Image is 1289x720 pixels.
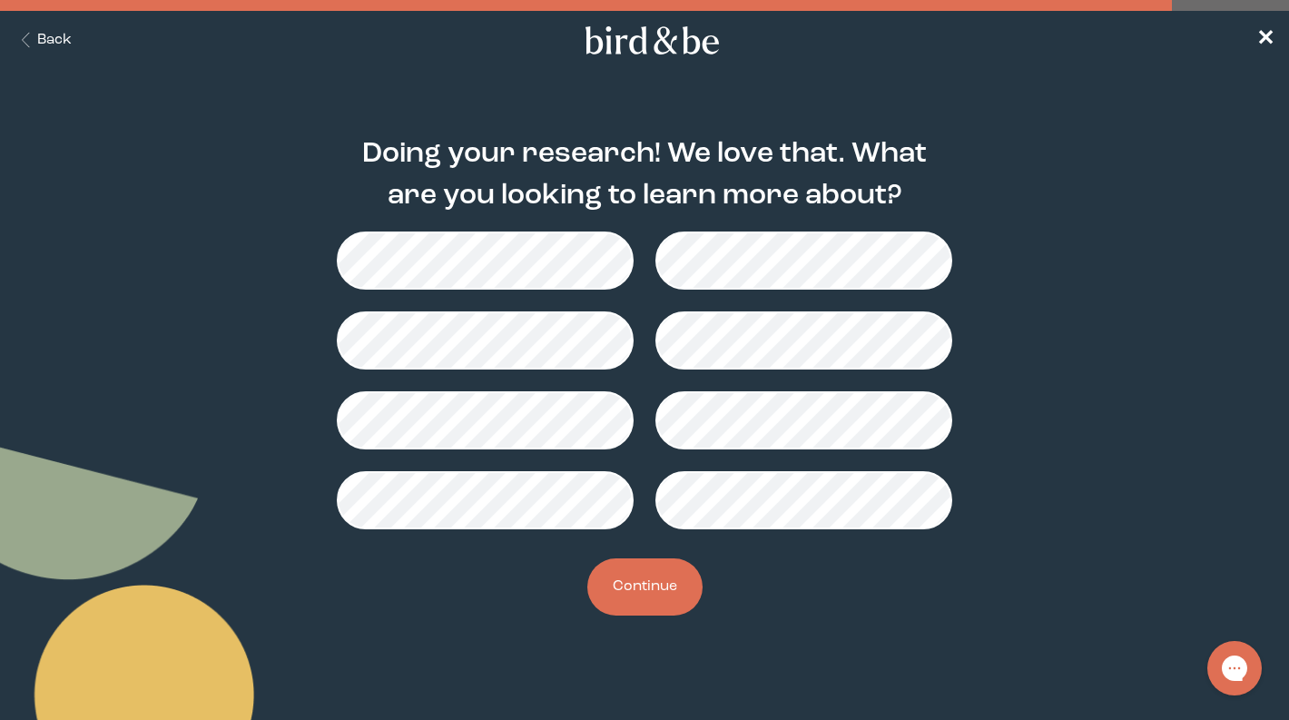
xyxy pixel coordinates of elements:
[1198,635,1271,702] iframe: Gorgias live chat messenger
[1256,29,1274,51] span: ✕
[15,30,72,51] button: Back Button
[337,133,952,217] h2: Doing your research! We love that. What are you looking to learn more about?
[587,558,703,616] button: Continue
[1256,25,1274,56] a: ✕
